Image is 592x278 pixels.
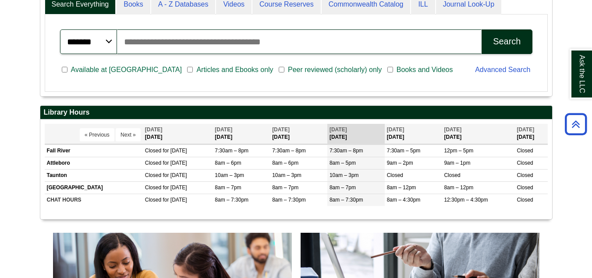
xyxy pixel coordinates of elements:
[387,184,416,191] span: 8am – 12pm
[387,197,421,203] span: 8am – 4:30pm
[272,148,306,154] span: 7:30am – 8pm
[330,160,356,166] span: 8am – 5pm
[279,66,284,74] input: Peer reviewed (scholarly) only
[213,124,270,144] th: [DATE]
[143,124,213,144] th: [DATE]
[272,172,301,178] span: 10am – 3pm
[514,124,547,144] th: [DATE]
[517,197,533,203] span: Closed
[116,128,141,141] button: Next »
[80,128,114,141] button: « Previous
[327,124,385,144] th: [DATE]
[393,65,457,75] span: Books and Videos
[62,66,67,74] input: Available at [GEOGRAPHIC_DATA]
[145,160,161,166] span: Closed
[482,29,532,54] button: Search
[163,148,187,154] span: for [DATE]
[163,172,187,178] span: for [DATE]
[330,184,356,191] span: 8am – 7pm
[270,124,327,144] th: [DATE]
[215,126,232,133] span: [DATE]
[145,126,163,133] span: [DATE]
[284,65,385,75] span: Peer reviewed (scholarly) only
[330,148,363,154] span: 7:30am – 8pm
[387,172,403,178] span: Closed
[145,148,161,154] span: Closed
[562,118,590,130] a: Back to Top
[193,65,277,75] span: Articles and Ebooks only
[387,160,413,166] span: 9am – 2pm
[330,172,359,178] span: 10am – 3pm
[517,126,534,133] span: [DATE]
[444,172,460,178] span: Closed
[387,66,393,74] input: Books and Videos
[330,126,347,133] span: [DATE]
[67,65,185,75] span: Available at [GEOGRAPHIC_DATA]
[163,160,187,166] span: for [DATE]
[45,169,143,181] td: Taunton
[215,197,248,203] span: 8am – 7:30pm
[215,148,248,154] span: 7:30am – 8pm
[145,184,161,191] span: Closed
[187,66,193,74] input: Articles and Ebooks only
[444,126,461,133] span: [DATE]
[145,197,161,203] span: Closed
[215,184,241,191] span: 8am – 7pm
[493,36,521,47] div: Search
[387,126,404,133] span: [DATE]
[387,148,421,154] span: 7:30am – 5pm
[40,106,552,119] h2: Library Hours
[45,182,143,194] td: [GEOGRAPHIC_DATA]
[444,197,488,203] span: 12:30pm – 4:30pm
[272,197,306,203] span: 8am – 7:30pm
[145,172,161,178] span: Closed
[45,194,143,206] td: CHAT HOURS
[444,160,470,166] span: 9am – 1pm
[330,197,363,203] span: 8am – 7:30pm
[163,197,187,203] span: for [DATE]
[215,172,244,178] span: 10am – 3pm
[444,148,473,154] span: 12pm – 5pm
[517,172,533,178] span: Closed
[272,160,298,166] span: 8am – 6pm
[272,126,290,133] span: [DATE]
[444,184,473,191] span: 8am – 12pm
[45,144,143,157] td: Fall River
[45,157,143,169] td: Attleboro
[517,160,533,166] span: Closed
[517,148,533,154] span: Closed
[163,184,187,191] span: for [DATE]
[475,66,530,73] a: Advanced Search
[442,124,514,144] th: [DATE]
[517,184,533,191] span: Closed
[272,184,298,191] span: 8am – 7pm
[385,124,442,144] th: [DATE]
[215,160,241,166] span: 8am – 6pm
